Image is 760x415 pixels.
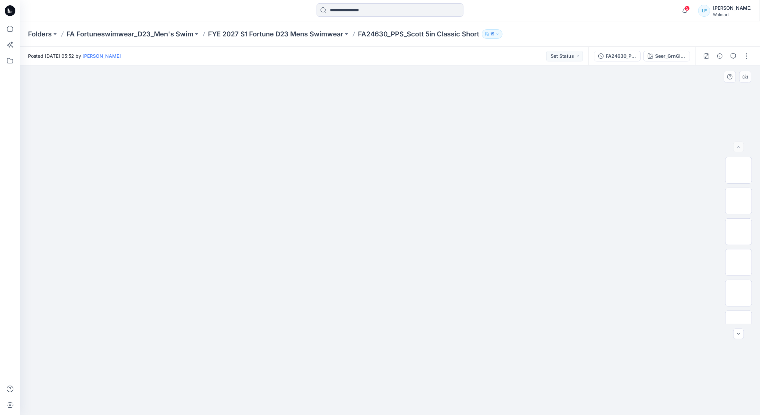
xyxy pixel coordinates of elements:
a: FYE 2027 S1 Fortune D23 Mens Swimwear [208,29,343,39]
div: LF [698,5,710,17]
div: Walmart [713,12,752,17]
p: 15 [490,30,494,38]
button: 15 [482,29,503,39]
button: Seer_GrnGlobe [643,51,690,61]
div: Seer_GrnGlobe [655,52,686,60]
div: [PERSON_NAME] [713,4,752,12]
p: FA24630_PPS_Scott 5in Classic Short [358,29,479,39]
button: FA24630_PPS_Scott 5in Classic Short [594,51,641,61]
span: Posted [DATE] 05:52 by [28,52,121,59]
a: Folders [28,29,52,39]
span: 5 [685,6,690,11]
button: Details [715,51,725,61]
div: FA24630_PPS_Scott 5in Classic Short [606,52,636,60]
a: [PERSON_NAME] [82,53,121,59]
a: FA Fortuneswimwear_D23_Men's Swim [66,29,193,39]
